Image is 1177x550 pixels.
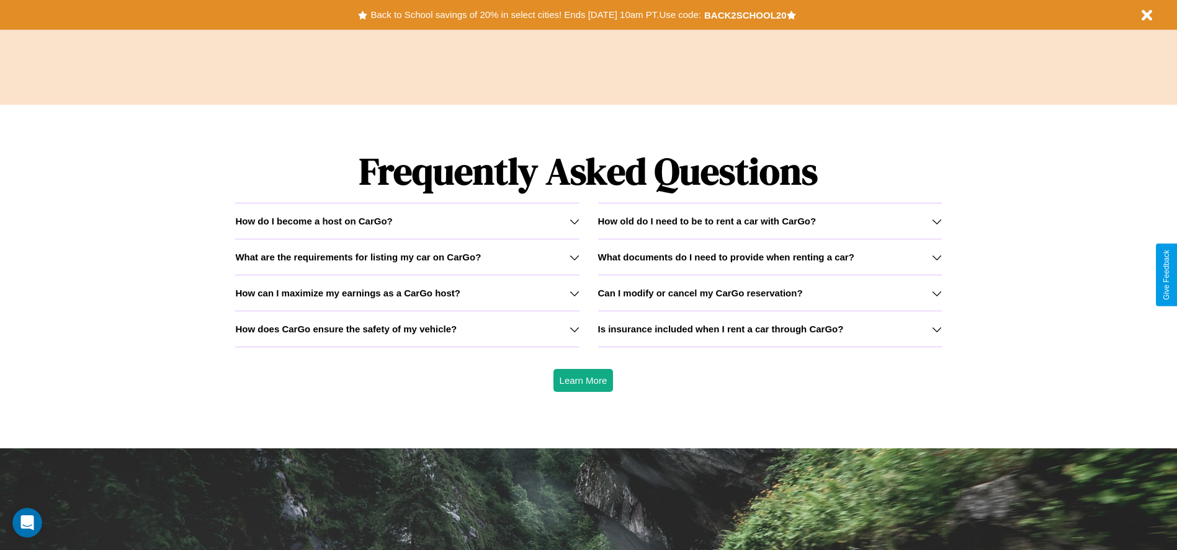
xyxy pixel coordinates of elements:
[235,140,941,203] h1: Frequently Asked Questions
[553,369,614,392] button: Learn More
[598,216,817,226] h3: How old do I need to be to rent a car with CarGo?
[704,10,787,20] b: BACK2SCHOOL20
[598,252,854,262] h3: What documents do I need to provide when renting a car?
[598,324,844,334] h3: Is insurance included when I rent a car through CarGo?
[1162,250,1171,300] div: Give Feedback
[598,288,803,298] h3: Can I modify or cancel my CarGo reservation?
[235,252,481,262] h3: What are the requirements for listing my car on CarGo?
[235,216,392,226] h3: How do I become a host on CarGo?
[367,6,704,24] button: Back to School savings of 20% in select cities! Ends [DATE] 10am PT.Use code:
[235,288,460,298] h3: How can I maximize my earnings as a CarGo host?
[12,508,42,538] iframe: Intercom live chat
[235,324,457,334] h3: How does CarGo ensure the safety of my vehicle?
